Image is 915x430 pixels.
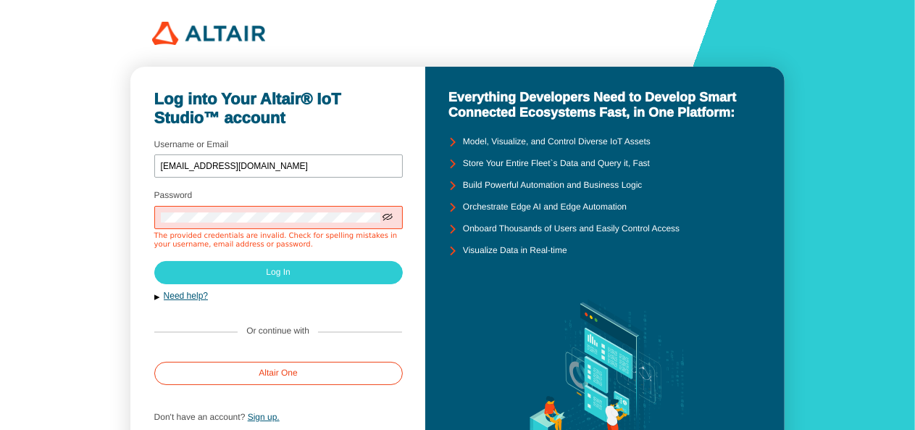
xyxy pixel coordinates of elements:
[246,326,309,336] label: Or continue with
[463,137,651,147] unity-typography: Model, Visualize, and Control Diverse IoT Assets
[463,246,567,256] unity-typography: Visualize Data in Real-time
[152,22,264,45] img: 320px-Altair_logo.png
[154,290,402,302] button: Need help?
[154,232,403,249] div: The provided credentials are invalid. Check for spelling mistakes in your username, email address...
[448,90,761,120] unity-typography: Everything Developers Need to Develop Smart Connected Ecosystems Fast, in One Platform:
[463,202,627,212] unity-typography: Orchestrate Edge AI and Edge Automation
[463,159,650,169] unity-typography: Store Your Entire Fleet`s Data and Query it, Fast
[154,190,193,200] label: Password
[463,224,680,234] unity-typography: Onboard Thousands of Users and Easily Control Access
[463,181,642,191] unity-typography: Build Powerful Automation and Business Logic
[164,291,208,301] a: Need help?
[154,90,402,127] unity-typography: Log into Your Altair® IoT Studio™ account
[154,139,229,149] label: Username or Email
[248,412,280,422] a: Sign up.
[154,412,246,422] span: Don't have an account?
